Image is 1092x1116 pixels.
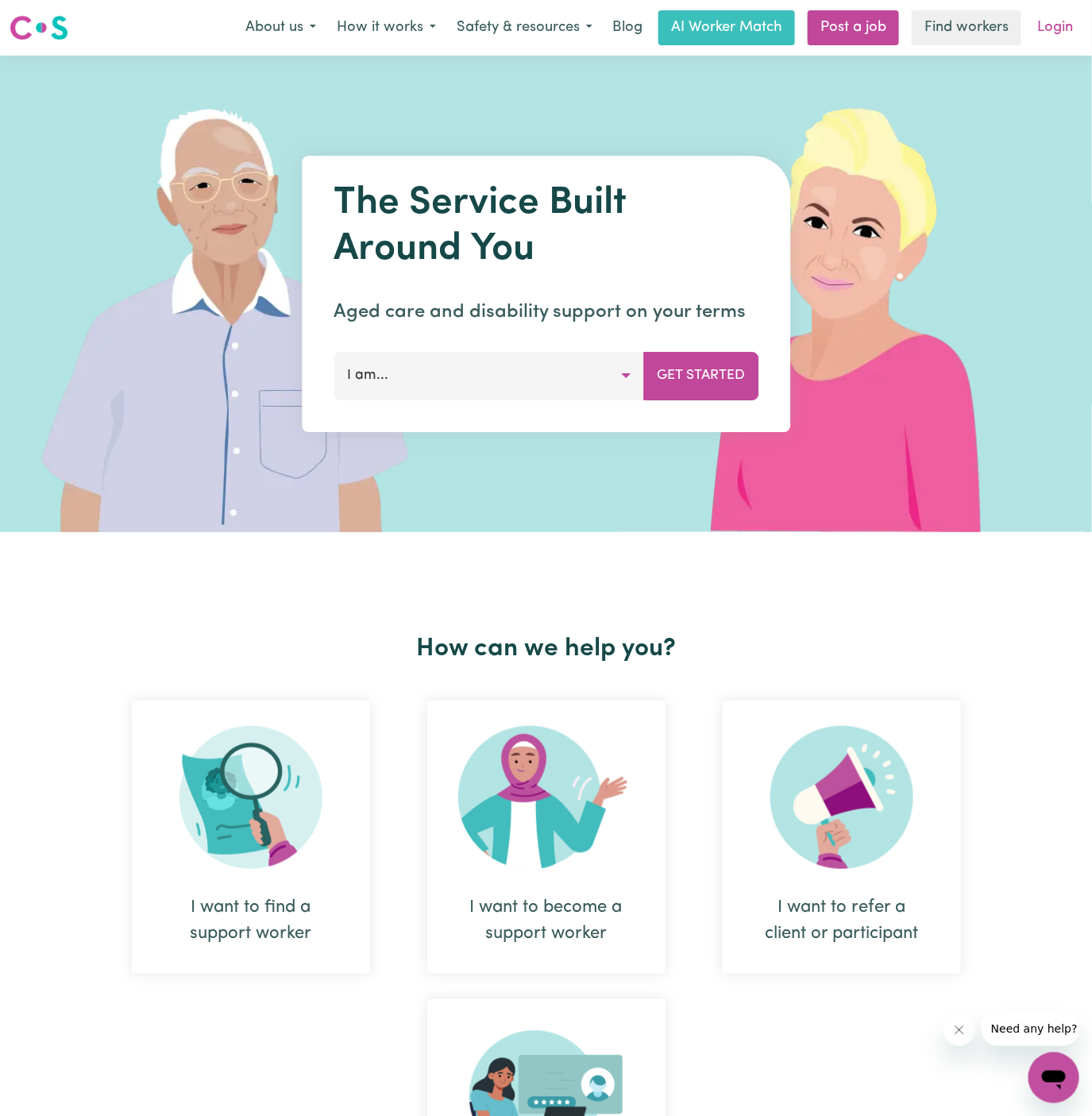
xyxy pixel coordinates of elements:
[761,894,923,947] div: I want to refer a client or participant
[465,894,627,947] div: I want to become a support worker
[427,701,666,974] div: I want to become a support worker
[132,701,370,974] div: I want to find a support worker
[603,10,652,45] a: Blog
[770,726,913,869] img: Refer
[982,1011,1079,1046] iframe: Message from company
[912,10,1021,45] a: Find workers
[235,11,326,44] button: About us
[10,14,68,42] img: Careseekers logo
[179,726,322,869] img: Search
[808,10,899,45] a: Post a job
[334,181,758,272] h1: The Service Built Around You
[10,10,68,46] a: Careseekers logo
[446,11,603,44] button: Safety & resources
[326,11,446,44] button: How it works
[170,894,332,947] div: I want to find a support worker
[943,1014,975,1046] iframe: Close message
[723,701,961,974] div: I want to refer a client or participant
[103,634,990,664] h2: How can we help you?
[1028,1052,1079,1103] iframe: Button to launch messaging window
[643,352,758,400] button: Get Started
[458,726,635,869] img: Become Worker
[334,352,644,400] button: I am...
[1028,10,1082,45] a: Login
[334,298,758,326] p: Aged care and disability support on your terms
[658,10,795,45] a: AI Worker Match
